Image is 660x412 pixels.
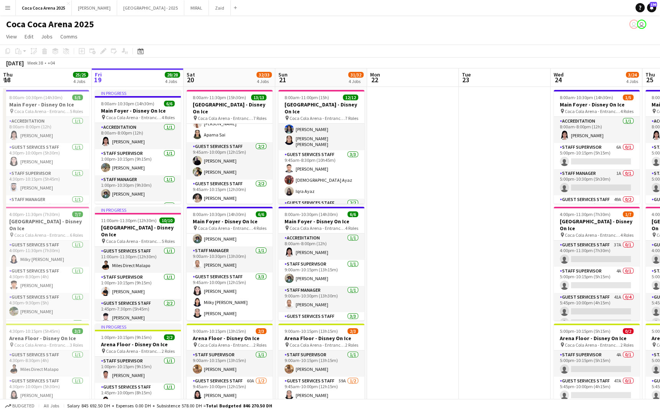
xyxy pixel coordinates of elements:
app-card-role: Staff Supervisor1/11:00pm-10:15pm (9h15m)[PERSON_NAME] [95,273,181,299]
span: 6/6 [164,101,175,106]
span: Edit [25,33,33,40]
h1: Coca Coca Arena 2025 [6,18,94,30]
span: 2 Roles [620,342,634,348]
span: 2 Roles [162,348,175,354]
span: 4:00pm-11:30pm (7h30m) [560,211,610,217]
span: Coca Cola Arena - Entrance F [289,225,345,231]
app-card-role: Staff Supervisor1/19:00am-10:15pm (13h15m)[PERSON_NAME] [278,260,364,286]
app-card-role: Staff Supervisor1/19:00am-10:15pm (13h15m)[PERSON_NAME] [278,351,364,377]
app-job-card: 8:00am-10:30pm (14h30m)6/6Main Foyer - Disney On Ice Coca Cola Arena - Entrance F4 Roles[PERSON_N... [187,207,273,321]
span: Total Budgeted 846 270.50 DH [206,403,272,409]
app-job-card: 5:00pm-10:15pm (5h15m)0/2Arena Floor - Disney On Ice Coca Cola Arena - Entrance F2 RolesStaff Sup... [554,324,640,403]
app-card-role: Guest Services Staff3/39:45am-8:30pm (10h45m)[PERSON_NAME][DEMOGRAPHIC_DATA] AyazIqra Ayaz [278,150,364,199]
app-card-role: Guest Services Staff49A0/25:45pm-10:00pm (4h15m) [554,195,640,233]
span: Coca Cola Arena - Entrance F [565,232,620,238]
app-job-card: In progress8:00am-10:30pm (14h30m)6/6Main Foyer - Disney On Ice Coca Cola Arena - Entrance F4 Rol... [95,90,181,204]
span: 6 Roles [70,232,83,238]
span: 25 [644,75,655,84]
app-user-avatar: Kate Oliveros [637,20,646,29]
app-job-card: In progress1:00pm-10:15pm (9h15m)2/2Arena Floor - Disney On Ice Coca Cola Arena - Entrance F2 Rol... [95,324,181,409]
span: Fri [95,71,102,78]
app-card-role: Staff Supervisor4A0/15:00pm-10:15pm (5h15m) [554,267,640,293]
span: 19 [94,75,102,84]
app-card-role: Guest Services Staff1/14:30pm-10:00pm (5h30m)[PERSON_NAME] [3,143,89,169]
app-card-role: Staff Supervisor1/11:00pm-10:15pm (9h15m)[PERSON_NAME] [95,149,181,175]
span: 25/25 [73,72,88,78]
h3: Main Foyer - Disney On Ice [278,218,364,225]
app-job-card: 8:00am-10:30pm (14h30m)1/5Main Foyer - Disney On Ice Coca Cola Arena - Entrance F4 RolesAccredita... [554,90,640,204]
span: 5 Roles [70,108,83,114]
span: Wed [554,71,564,78]
h3: Main Foyer - Disney On Ice [95,107,181,114]
div: 4 Jobs [349,78,363,84]
span: Coca Cola Arena - Entrance F [14,232,70,238]
span: All jobs [42,403,61,409]
span: Coca Cola Arena - Entrance F [289,115,345,121]
span: Coca Cola Arena - Entrance F [198,342,253,348]
app-card-role: Staff Supervisor1/19:00am-10:15pm (13h15m)[PERSON_NAME] [187,220,273,246]
div: In progress [95,207,181,213]
span: 4:00pm-11:30pm (7h30m) [9,211,60,217]
app-job-card: 4:00pm-11:30pm (7h30m)7/7[GEOGRAPHIC_DATA] - Disney On Ice Coca Cola Arena - Entrance F6 RolesGue... [3,207,89,321]
span: 10/10 [159,218,175,223]
span: 1:00pm-10:15pm (9h15m) [101,334,152,340]
span: Thu [645,71,655,78]
app-card-role: Staff Supervisor1/14:30pm-10:15pm (5h45m)[PERSON_NAME] [3,169,89,195]
span: 9:00am-10:15pm (13h15m) [193,328,246,334]
span: 6/6 [347,211,358,217]
app-card-role: Guest Services Staff2/2 [3,319,89,359]
app-card-role: Accreditation1/18:00am-8:00pm (12h)[PERSON_NAME] [3,117,89,143]
span: 4 Roles [162,115,175,120]
h3: [GEOGRAPHIC_DATA] - Disney On Ice [187,101,273,115]
span: 9:00am-10:15pm (13h15m) [285,328,338,334]
span: Coca Cola Arena - Entrance F [198,225,253,231]
app-card-role: Guest Services Staff2/29:45am-10:15pm (12h30m)[PERSON_NAME] [187,179,273,217]
div: 4 Jobs [73,78,88,84]
span: 2/3 [256,328,266,334]
app-card-role: Guest Services Staff2/29:45am-5:30pm (7h45m)[PERSON_NAME][PERSON_NAME] [PERSON_NAME] [278,111,364,150]
app-card-role: Guest Services Staff1/14:30pm-8:30pm (4h)[PERSON_NAME] [3,267,89,293]
app-card-role: Guest Services Staff1/11:45pm-10:00pm (8h15m)[PERSON_NAME] [95,383,181,409]
a: Comms [57,32,81,42]
span: 22 [369,75,380,84]
div: [DATE] [6,59,24,67]
div: In progress [95,90,181,96]
app-card-role: Guest Services Staff1/14:30pm-8:30pm (4h)Miles Direct Malapo [3,351,89,377]
app-card-role: Guest Services Staff1/14:00pm-11:30pm (7h30m)Milky [PERSON_NAME] [3,241,89,267]
app-job-card: In progress11:00am-11:30pm (12h30m)10/10[GEOGRAPHIC_DATA] - Disney On Ice Coca Cola Arena - Entra... [95,207,181,321]
span: View [6,33,17,40]
button: [PERSON_NAME] [72,0,117,15]
span: 8:00am-10:30pm (14h30m) [560,95,613,100]
app-card-role: Guest Services Staff3/3 [95,201,181,250]
span: Coca Cola Arena - Entrance F [198,115,253,121]
span: 32/33 [256,72,272,78]
span: 5/5 [72,95,83,100]
app-user-avatar: Marisol Pestano [629,20,638,29]
span: 28/28 [165,72,180,78]
app-card-role: Accreditation1/18:00am-8:00pm (12h)[PERSON_NAME] [554,117,640,143]
span: Sat [187,71,195,78]
h3: [GEOGRAPHIC_DATA] - Disney On Ice [3,218,89,232]
app-job-card: 8:00am-11:30pm (15h30m)13/13[GEOGRAPHIC_DATA] - Disney On Ice Coca Cola Arena - Entrance F7 Roles... [187,90,273,204]
app-card-role: Guest Services Staff3/39:45am-10:00pm (12h15m) [278,312,364,360]
span: Coca Cola Arena - Entrance F [289,342,345,348]
h3: Main Foyer - Disney On Ice [187,218,273,225]
button: Budgeted [4,402,36,410]
span: 5:00pm-10:15pm (5h15m) [560,328,610,334]
button: MIRAL [184,0,209,15]
span: 0/2 [623,328,634,334]
app-card-role: Guest Services Staff2/2 [278,199,364,236]
span: 4 Roles [620,108,634,114]
span: 196 [650,2,657,7]
div: 8:00am-11:00pm (15h)12/12[GEOGRAPHIC_DATA] - Disney On Ice Coca Cola Arena - Entrance F7 Roles9:0... [278,90,364,204]
div: 4 Jobs [165,78,180,84]
app-card-role: Guest Services Staff3/39:45am-10:00pm (12h15m)[PERSON_NAME]Milky [PERSON_NAME][PERSON_NAME] [187,272,273,321]
div: 8:00am-10:30pm (14h30m)5/5Main Foyer - Disney On Ice Coca Cola Arena - Entrance F5 RolesAccredita... [3,90,89,204]
span: Jobs [41,33,53,40]
span: 4 Roles [620,232,634,238]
